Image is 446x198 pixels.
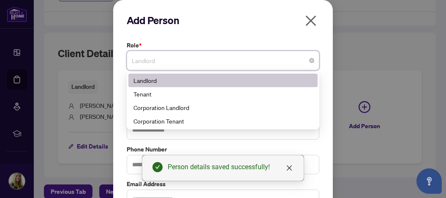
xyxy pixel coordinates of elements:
[133,76,313,85] div: Landlord
[127,145,319,154] label: Phone Number
[309,58,314,63] span: close-circle
[304,14,318,27] span: close
[128,101,318,114] div: Corporation Landlord
[286,165,293,171] span: close
[133,89,313,99] div: Tenant
[127,179,319,189] label: Email Address
[133,116,313,126] div: Corporation Tenant
[127,14,319,27] h2: Add Person
[128,87,318,101] div: Tenant
[132,52,314,69] span: Landlord
[128,74,318,87] div: Landlord
[168,162,294,172] div: Person details saved successfully!
[133,103,313,112] div: Corporation Landlord
[127,41,319,50] label: Role
[152,162,163,172] span: check-circle
[285,163,294,173] a: Close
[128,114,318,128] div: Corporation Tenant
[416,168,442,194] button: Open asap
